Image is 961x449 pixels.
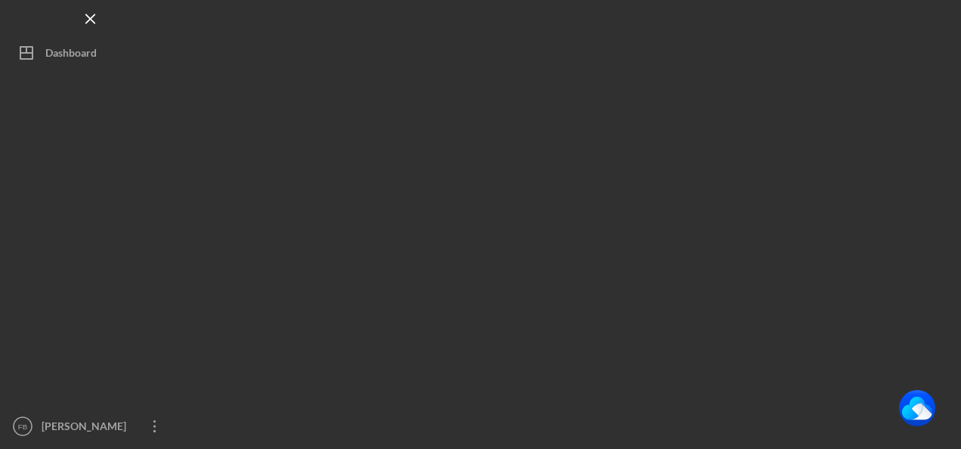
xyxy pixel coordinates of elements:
[18,423,27,431] text: FB
[38,411,136,445] div: [PERSON_NAME]
[8,38,174,68] button: Dashboard
[45,38,97,72] div: Dashboard
[8,411,174,441] button: FB[PERSON_NAME]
